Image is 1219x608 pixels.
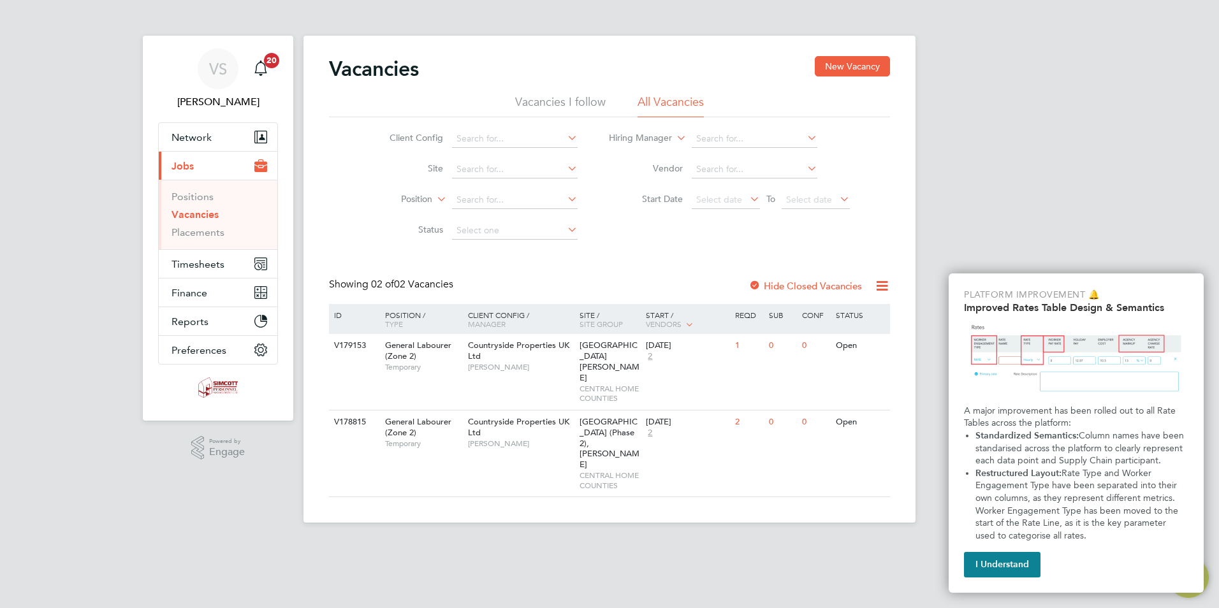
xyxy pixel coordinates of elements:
[331,304,376,326] div: ID
[692,161,817,178] input: Search for...
[452,222,578,240] input: Select one
[468,319,506,329] span: Manager
[949,273,1204,593] div: Improved Rate Table Semantics
[468,416,569,438] span: Countryside Properties UK Ltd
[580,416,639,470] span: [GEOGRAPHIC_DATA] (Phase 2), [PERSON_NAME]
[465,304,576,335] div: Client Config /
[833,410,888,434] div: Open
[385,416,451,438] span: General Labourer (Zone 2)
[143,36,293,421] nav: Main navigation
[172,191,214,203] a: Positions
[732,304,765,326] div: Reqd
[198,377,238,398] img: simcott-logo-retina.png
[763,191,779,207] span: To
[799,304,832,326] div: Conf
[964,319,1188,400] img: Updated Rates Table Design & Semantics
[172,208,219,221] a: Vacancies
[833,304,888,326] div: Status
[748,280,862,292] label: Hide Closed Vacancies
[385,362,462,372] span: Temporary
[580,470,640,490] span: CENTRAL HOME COUNTIES
[209,447,245,458] span: Engage
[371,278,394,291] span: 02 of
[975,430,1079,441] strong: Standardized Semantics:
[329,278,456,291] div: Showing
[964,289,1188,301] p: Platform Improvement 🔔
[172,160,194,172] span: Jobs
[964,552,1040,577] button: I Understand
[833,334,888,358] div: Open
[732,334,765,358] div: 1
[468,438,573,449] span: [PERSON_NAME]
[646,417,729,428] div: [DATE]
[643,304,732,336] div: Start /
[172,315,208,328] span: Reports
[172,287,207,299] span: Finance
[799,410,832,434] div: 0
[646,351,654,362] span: 2
[580,319,623,329] span: Site Group
[766,304,799,326] div: Sub
[376,304,465,335] div: Position /
[580,340,639,383] span: [GEOGRAPHIC_DATA][PERSON_NAME]
[385,319,403,329] span: Type
[385,340,451,361] span: General Labourer (Zone 2)
[209,61,227,77] span: VS
[576,304,643,335] div: Site /
[331,334,376,358] div: V179153
[975,430,1186,466] span: Column names have been standarised across the platform to clearly represent each data point and S...
[158,94,278,110] span: Vicky Sheldrake
[638,94,704,117] li: All Vacancies
[158,48,278,110] a: Go to account details
[359,193,432,206] label: Position
[580,384,640,403] span: CENTRAL HOME COUNTIES
[799,334,832,358] div: 0
[329,56,419,82] h2: Vacancies
[331,410,376,434] div: V178815
[385,438,462,449] span: Temporary
[468,362,573,372] span: [PERSON_NAME]
[209,436,245,447] span: Powered by
[609,163,683,174] label: Vendor
[786,194,832,205] span: Select date
[371,278,453,291] span: 02 Vacancies
[515,94,606,117] li: Vacancies I follow
[609,193,683,205] label: Start Date
[599,132,672,145] label: Hiring Manager
[975,468,1062,479] strong: Restructured Layout:
[646,428,654,438] span: 2
[696,194,742,205] span: Select date
[452,130,578,148] input: Search for...
[264,53,279,68] span: 20
[452,191,578,209] input: Search for...
[370,132,443,143] label: Client Config
[158,377,278,398] a: Go to home page
[370,224,443,235] label: Status
[766,334,799,358] div: 0
[172,258,224,270] span: Timesheets
[646,340,729,351] div: [DATE]
[172,344,226,356] span: Preferences
[964,301,1188,314] h2: Improved Rates Table Design & Semantics
[468,340,569,361] span: Countryside Properties UK Ltd
[975,468,1181,541] span: Rate Type and Worker Engagement Type have been separated into their own columns, as they represen...
[646,319,682,329] span: Vendors
[964,405,1188,430] p: A major improvement has been rolled out to all Rate Tables across the platform:
[692,130,817,148] input: Search for...
[172,226,224,238] a: Placements
[766,410,799,434] div: 0
[452,161,578,178] input: Search for...
[172,131,212,143] span: Network
[815,56,890,76] button: New Vacancy
[732,410,765,434] div: 2
[370,163,443,174] label: Site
